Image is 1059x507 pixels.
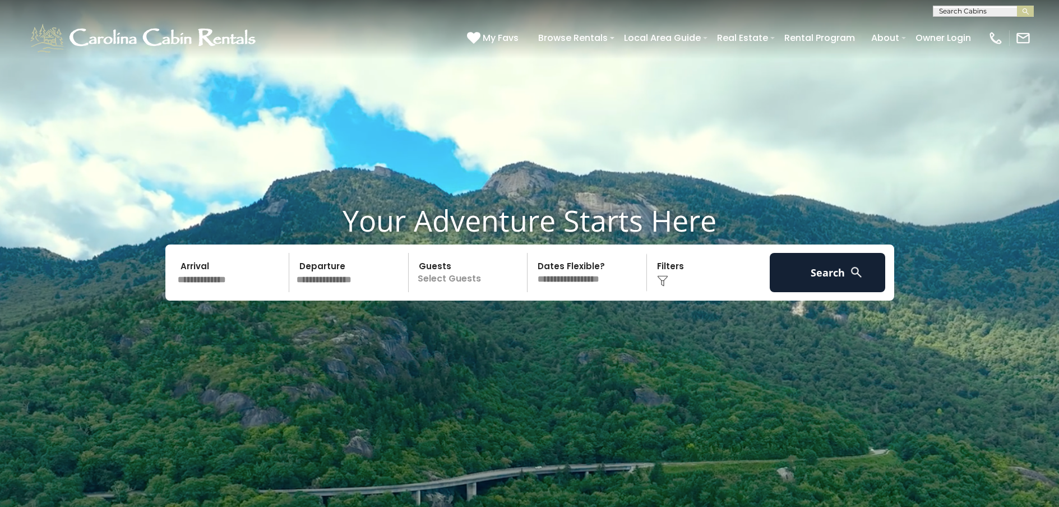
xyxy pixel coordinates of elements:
[988,30,1003,46] img: phone-regular-white.png
[770,253,886,292] button: Search
[412,253,528,292] p: Select Guests
[711,28,774,48] a: Real Estate
[1015,30,1031,46] img: mail-regular-white.png
[779,28,861,48] a: Rental Program
[849,265,863,279] img: search-regular-white.png
[483,31,519,45] span: My Favs
[533,28,613,48] a: Browse Rentals
[467,31,521,45] a: My Favs
[657,275,668,287] img: filter--v1.png
[618,28,706,48] a: Local Area Guide
[28,21,261,55] img: White-1-1-2.png
[866,28,905,48] a: About
[910,28,977,48] a: Owner Login
[8,203,1051,238] h1: Your Adventure Starts Here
